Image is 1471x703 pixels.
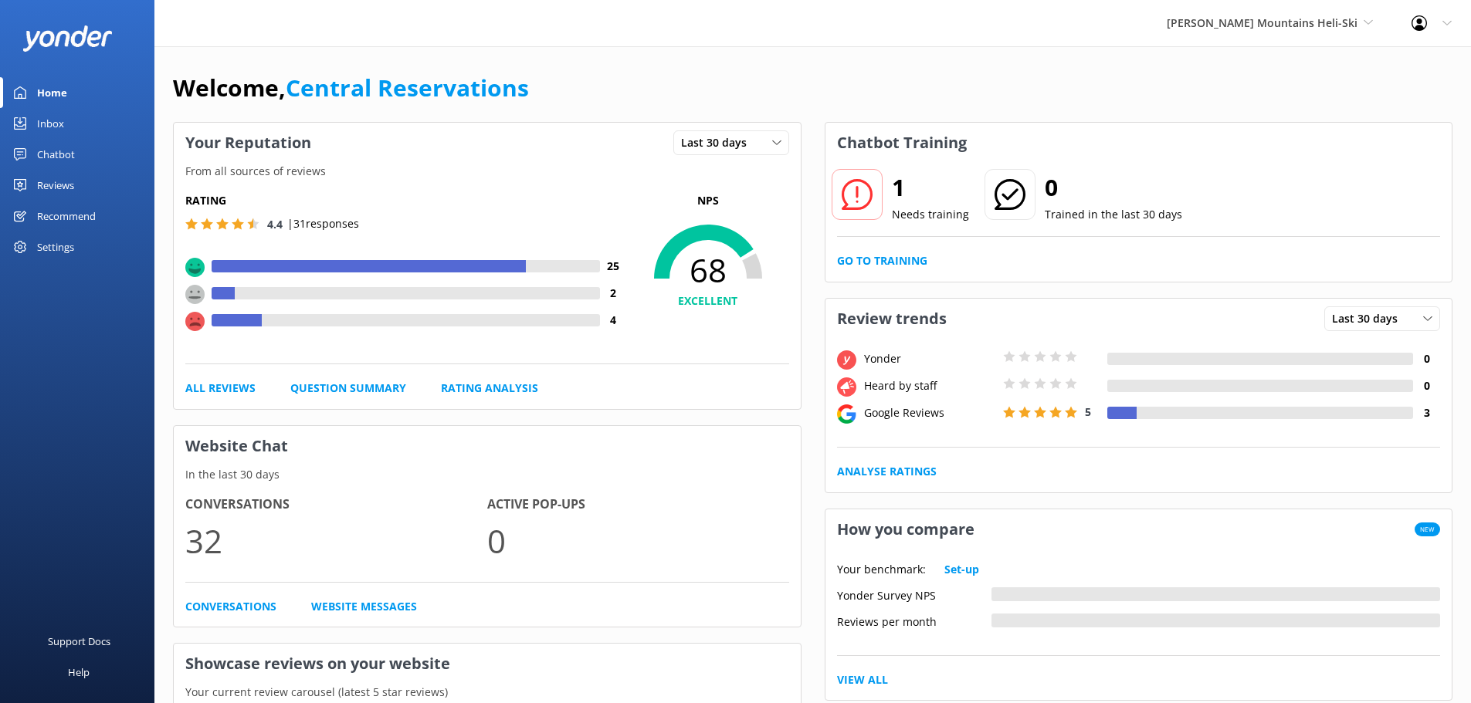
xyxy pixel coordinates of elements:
a: Website Messages [311,598,417,615]
h4: 0 [1413,350,1440,367]
p: From all sources of reviews [174,163,801,180]
h4: 0 [1413,377,1440,394]
h3: How you compare [825,509,986,549]
p: 0 [487,515,789,566]
p: In the last 30 days [174,466,801,483]
img: yonder-white-logo.png [23,25,112,51]
a: Go to Training [837,252,927,269]
p: Your benchmark: [837,561,926,578]
h4: 2 [600,285,627,302]
h4: Active Pop-ups [487,495,789,515]
h4: 25 [600,258,627,275]
p: | 31 responses [287,215,359,232]
h4: Conversations [185,495,487,515]
div: Inbox [37,108,64,139]
a: Conversations [185,598,276,615]
h3: Your Reputation [174,123,323,163]
span: 4.4 [267,217,283,232]
span: [PERSON_NAME] Mountains Heli-Ski [1167,15,1357,30]
h3: Website Chat [174,426,801,466]
p: Needs training [892,206,969,223]
a: Analyse Ratings [837,463,937,480]
h5: Rating [185,192,627,209]
h3: Review trends [825,299,958,339]
h3: Showcase reviews on your website [174,644,801,684]
div: Heard by staff [860,377,999,394]
div: Reviews per month [837,613,991,627]
p: Trained in the last 30 days [1045,206,1182,223]
h4: EXCELLENT [627,292,789,309]
h3: Chatbot Training [825,123,978,163]
h2: 1 [892,169,969,206]
p: Your current review carousel (latest 5 star reviews) [174,684,801,701]
div: Reviews [37,170,74,201]
span: Last 30 days [1332,310,1407,327]
div: Home [37,77,67,108]
h4: 4 [600,312,627,329]
div: Settings [37,232,74,262]
span: New [1415,522,1440,536]
div: Recommend [37,201,96,232]
div: Yonder Survey NPS [837,587,991,601]
h2: 0 [1045,169,1182,206]
a: Question Summary [290,380,406,397]
div: Google Reviews [860,404,999,421]
div: Chatbot [37,139,75,170]
div: Yonder [860,350,999,367]
a: Set-up [944,561,979,578]
h1: Welcome, [173,69,529,106]
a: All Reviews [185,380,256,397]
span: 68 [627,251,789,289]
div: Support Docs [48,626,110,657]
a: View All [837,671,888,688]
a: Rating Analysis [441,380,538,397]
span: Last 30 days [681,134,756,151]
span: 5 [1085,404,1091,419]
a: Central Reservations [286,72,529,103]
h4: 3 [1413,404,1440,421]
p: 32 [185,515,487,566]
div: Help [68,657,90,688]
p: NPS [627,192,789,209]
